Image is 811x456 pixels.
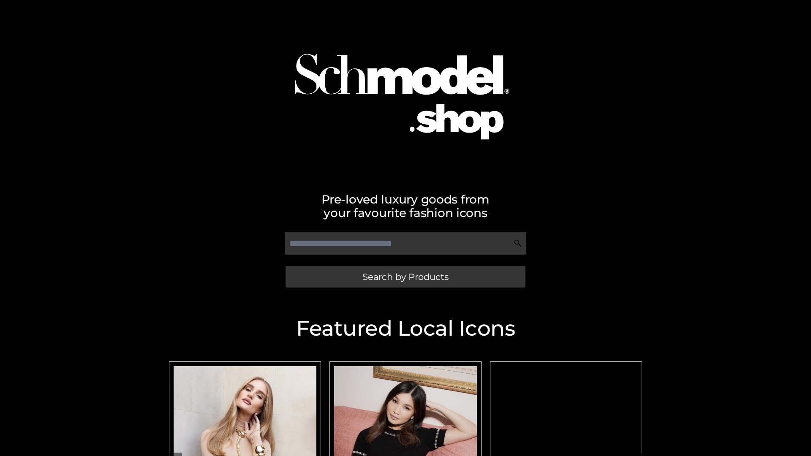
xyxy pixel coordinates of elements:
[286,266,525,288] a: Search by Products
[514,239,522,247] img: Search Icon
[165,193,646,220] h2: Pre-loved luxury goods from your favourite fashion icons
[362,272,449,281] span: Search by Products
[165,318,646,339] h2: Featured Local Icons​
